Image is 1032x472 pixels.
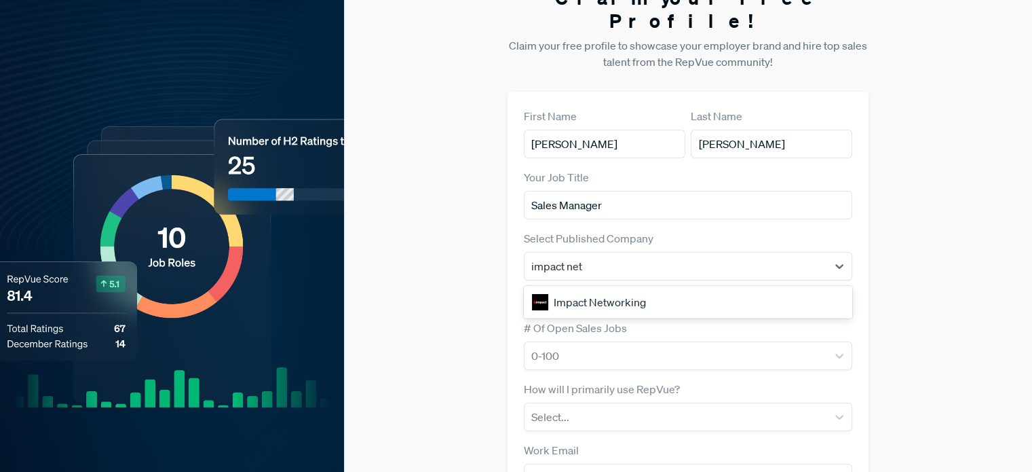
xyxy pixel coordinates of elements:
label: Select Published Company [524,230,653,247]
label: How will I primarily use RepVue? [524,381,680,397]
label: Your Job Title [524,169,589,185]
input: First Name [524,130,685,158]
input: Last Name [691,130,852,158]
label: First Name [524,108,577,124]
div: Impact Networking [524,289,852,316]
label: # Of Open Sales Jobs [524,320,627,336]
label: Work Email [524,442,579,458]
input: Title [524,191,852,219]
img: Impact Networking [532,294,548,310]
label: Last Name [691,108,742,124]
p: Claim your free profile to showcase your employer brand and hire top sales talent from the RepVue... [508,37,868,70]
